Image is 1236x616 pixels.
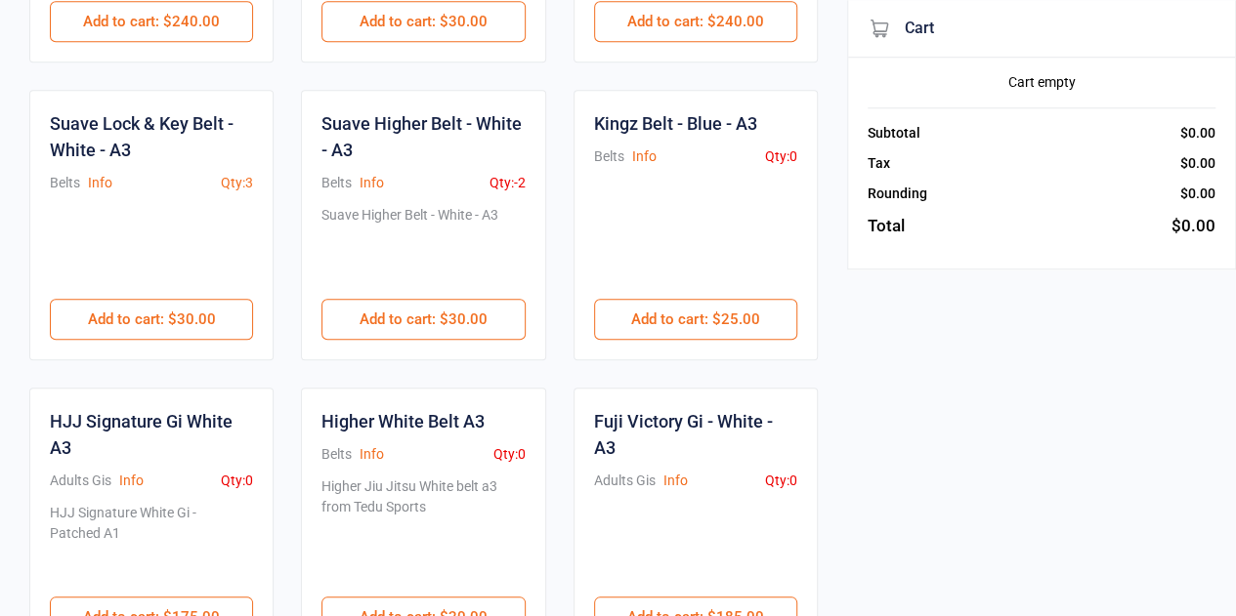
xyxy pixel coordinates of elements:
[50,503,245,577] div: HJJ Signature White Gi - Patched A1
[1180,123,1215,144] div: $0.00
[119,471,144,491] button: Info
[868,184,927,204] div: Rounding
[50,110,253,163] div: Suave Lock & Key Belt - White - A3
[1180,184,1215,204] div: $0.00
[360,444,384,465] button: Info
[321,1,525,42] button: Add to cart: $30.00
[50,1,253,42] button: Add to cart: $240.00
[594,146,624,167] div: Belts
[1180,153,1215,174] div: $0.00
[868,123,920,144] div: Subtotal
[868,214,905,239] div: Total
[594,408,797,461] div: Fuji Victory Gi - White - A3
[765,471,797,491] div: Qty: 0
[221,471,253,491] div: Qty: 0
[868,153,890,174] div: Tax
[632,146,657,167] button: Info
[594,110,757,137] div: Kingz Belt - Blue - A3
[868,72,1215,93] div: Cart empty
[321,173,352,193] div: Belts
[594,1,797,42] button: Add to cart: $240.00
[321,444,352,465] div: Belts
[321,299,525,340] button: Add to cart: $30.00
[663,471,688,491] button: Info
[321,408,485,434] div: Higher White Belt A3
[321,476,517,577] div: Higher Jiu Jitsu White belt a3 from Tedu Sports
[321,110,525,163] div: Suave Higher Belt - White - A3
[50,408,253,461] div: HJJ Signature Gi White A3
[360,173,384,193] button: Info
[50,173,80,193] div: Belts
[50,299,253,340] button: Add to cart: $30.00
[490,173,526,193] div: Qty: -2
[321,205,498,279] div: Suave Higher Belt - White - A3
[594,299,797,340] button: Add to cart: $25.00
[1172,214,1215,239] div: $0.00
[88,173,112,193] button: Info
[594,471,656,491] div: Adults Gis
[493,444,526,465] div: Qty: 0
[765,146,797,167] div: Qty: 0
[221,173,253,193] div: Qty: 3
[50,471,111,491] div: Adults Gis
